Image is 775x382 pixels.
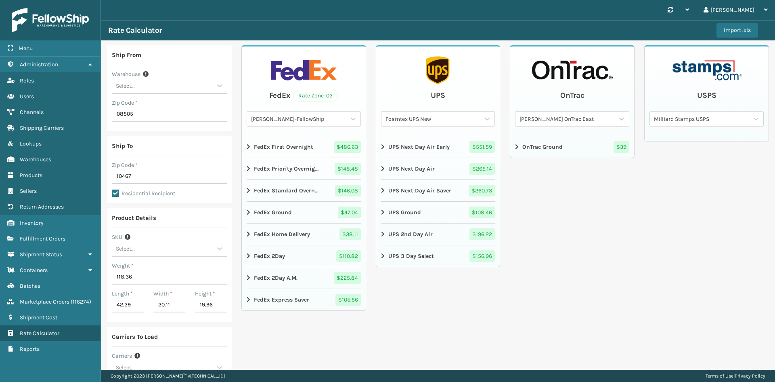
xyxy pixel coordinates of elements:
div: [PERSON_NAME]-FellowShip [251,115,347,123]
strong: FedEx Ground [254,208,292,217]
strong: FedEx 2Day A.M. [254,274,297,282]
span: Shipment Status [20,251,62,258]
label: Width [153,289,172,298]
span: Inventory [20,219,44,226]
span: Return Addresses [20,203,64,210]
span: $ 38.11 [339,228,361,240]
strong: UPS Ground [388,208,421,217]
button: Import .xls [716,23,758,38]
span: $ 47.04 [338,207,361,218]
div: Milliard Stamps USPS [654,115,750,123]
div: Select... [116,245,135,253]
span: Users [20,93,34,100]
label: Warehouse [112,70,140,78]
span: $ 486.63 [334,141,361,153]
span: $ 551.59 [469,141,495,153]
div: Ship To [112,141,133,151]
span: Fulfillment Orders [20,235,65,242]
span: $ 225.84 [334,272,361,284]
strong: UPS Next Day Air Early [388,143,450,151]
span: Channels [20,109,44,116]
span: $ 260.73 [469,185,495,196]
strong: UPS Next Day Air Saver [388,186,451,195]
a: Privacy Policy [735,373,765,379]
strong: OnTrac Ground [522,143,563,151]
strong: UPS Next Day Air [388,165,435,173]
strong: FedEx Home Delivery [254,230,310,238]
div: UPS [431,89,445,101]
div: [PERSON_NAME] OnTrac East [519,115,615,123]
label: Length [112,289,133,298]
span: Shipping Carriers [20,125,64,131]
span: $ 39 [614,141,629,153]
strong: FedEx First Overnight [254,143,313,151]
span: Lookups [20,140,42,147]
label: Carriers [112,352,132,360]
strong: FedEx Priority Overnight [254,165,319,173]
span: ( 116274 ) [71,298,91,305]
div: | [706,370,765,382]
label: Height [195,289,215,298]
span: Administration [20,61,58,68]
span: $ 105.56 [335,294,361,306]
span: Rate Zone [298,91,324,100]
span: $ 110.82 [336,250,361,262]
span: Batches [20,283,40,289]
span: Sellers [20,188,37,194]
strong: UPS 3 Day Select [388,252,434,260]
strong: FedEx Express Saver [254,295,309,304]
a: Terms of Use [706,373,733,379]
img: logo [12,8,89,32]
span: Marketplace Orders [20,298,69,305]
div: Product Details [112,213,156,223]
label: Zip Code [112,99,138,107]
span: Shipment Cost [20,314,57,321]
span: Rate Calculator [20,330,59,337]
span: $ 265.14 [469,163,495,175]
strong: FedEx 2Day [254,252,285,260]
span: $ 108.46 [469,207,495,218]
strong: FedEx Standard Overnight [254,186,319,195]
div: Select... [116,363,135,372]
h3: Rate Calculator [108,25,162,35]
div: FedEx [269,89,291,101]
label: Residential Recipient [112,190,175,197]
span: $ 148.48 [335,163,361,175]
div: Select... [116,82,135,90]
div: Ship From [112,50,141,60]
div: USPS [697,89,716,101]
label: SKU [112,233,122,241]
label: Weight [112,262,134,270]
span: $ 156.96 [469,250,495,262]
span: $ 196.22 [469,228,495,240]
span: Products [20,172,42,179]
span: Warehouses [20,156,51,163]
span: Reports [20,346,40,352]
span: Roles [20,77,34,84]
span: Containers [20,267,48,274]
div: Carriers To Load [112,332,158,342]
label: Zip Code [112,161,138,169]
strong: UPS 2nd Day Air [388,230,433,238]
p: Copyright 2023 [PERSON_NAME]™ v [TECHNICAL_ID] [111,370,225,382]
span: 02 [326,91,333,100]
div: OnTrac [560,89,584,101]
span: Menu [19,45,33,52]
div: Foamtex UPS New [385,115,481,123]
span: $ 146.08 [335,185,361,196]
